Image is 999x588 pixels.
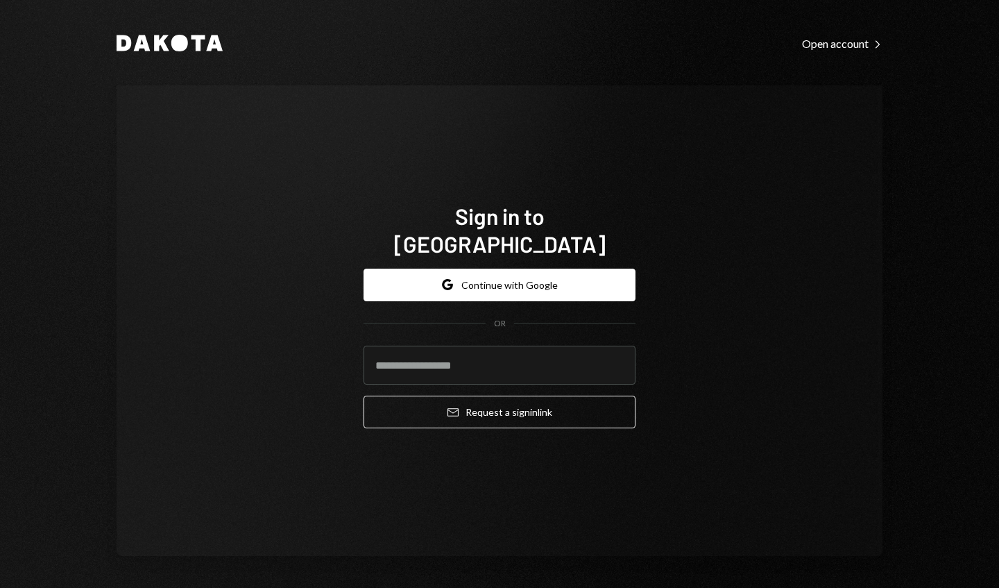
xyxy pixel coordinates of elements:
[364,202,635,258] h1: Sign in to [GEOGRAPHIC_DATA]
[802,37,882,51] div: Open account
[494,318,506,330] div: OR
[364,269,635,301] button: Continue with Google
[802,35,882,51] a: Open account
[364,396,635,428] button: Request a signinlink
